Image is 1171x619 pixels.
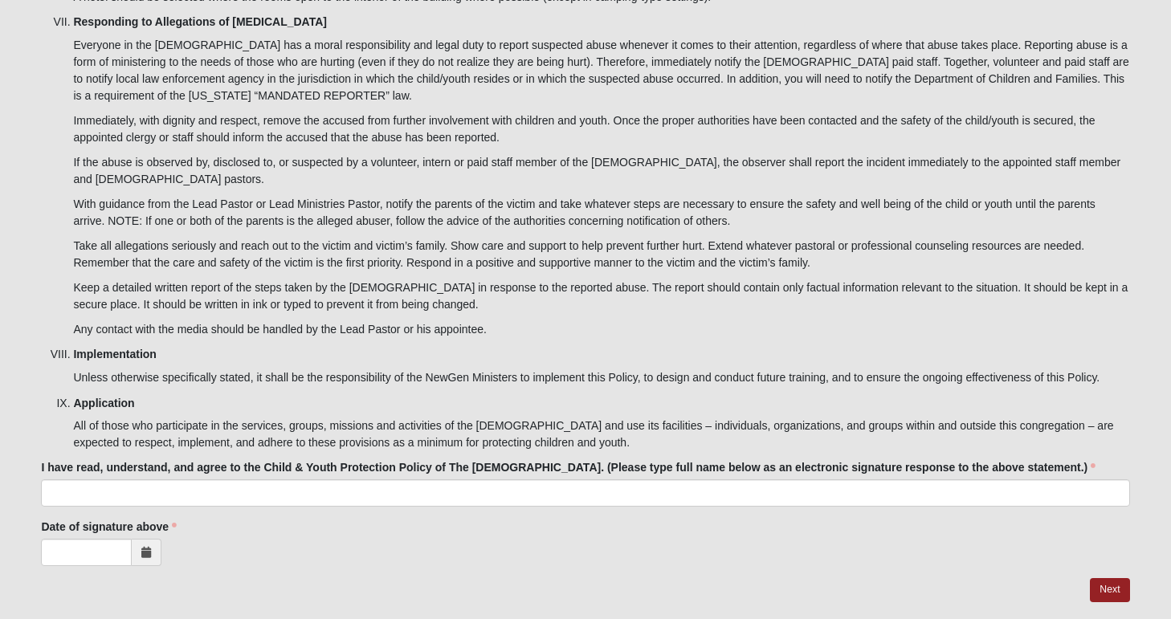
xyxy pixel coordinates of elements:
[1090,578,1129,601] a: Next
[41,519,177,535] label: Date of signature above
[73,37,1129,104] p: Everyone in the [DEMOGRAPHIC_DATA] has a moral responsibility and legal duty to report suspected ...
[73,417,1129,451] p: All of those who participate in the services, groups, missions and activities of the [DEMOGRAPHIC...
[73,154,1129,188] p: If the abuse is observed by, disclosed to, or suspected by a volunteer, intern or paid staff memb...
[73,279,1129,313] p: Keep a detailed written report of the steps taken by the [DEMOGRAPHIC_DATA] in response to the re...
[73,348,1129,361] h5: Implementation
[73,397,1129,410] h5: Application
[73,369,1129,386] p: Unless otherwise specifically stated, it shall be the responsibility of the NewGen Ministers to i...
[41,459,1096,475] label: I have read, understand, and agree to the Child & Youth Protection Policy of The [DEMOGRAPHIC_DAT...
[73,15,1129,29] h5: Responding to Allegations of [MEDICAL_DATA]
[73,238,1129,271] p: Take all allegations seriously and reach out to the victim and victim’s family. Show care and sup...
[73,321,1129,338] p: Any contact with the media should be handled by the Lead Pastor or his appointee.
[73,112,1129,146] p: Immediately, with dignity and respect, remove the accused from further involvement with children ...
[73,196,1129,230] p: With guidance from the Lead Pastor or Lead Ministries Pastor, notify the parents of the victim an...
